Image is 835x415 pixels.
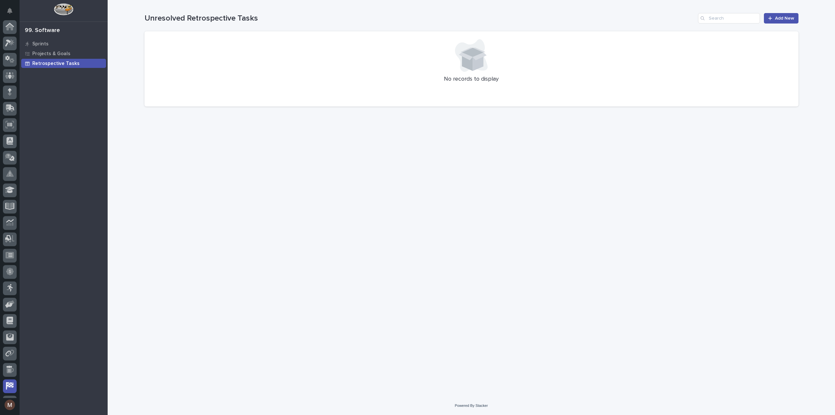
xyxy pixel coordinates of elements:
[32,61,80,67] p: Retrospective Tasks
[25,27,60,34] div: 99. Software
[8,8,17,18] div: Notifications
[3,4,17,18] button: Notifications
[698,13,760,24] input: Search
[20,39,108,49] a: Sprints
[3,398,17,412] button: users-avatar
[152,76,791,83] p: No records to display
[775,16,794,21] span: Add New
[20,58,108,68] a: Retrospective Tasks
[764,13,798,24] a: Add New
[20,49,108,58] a: Projects & Goals
[32,51,70,57] p: Projects & Goals
[54,3,73,15] img: Workspace Logo
[144,14,696,23] h1: Unresolved Retrospective Tasks
[455,404,488,407] a: Powered By Stacker
[32,41,49,47] p: Sprints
